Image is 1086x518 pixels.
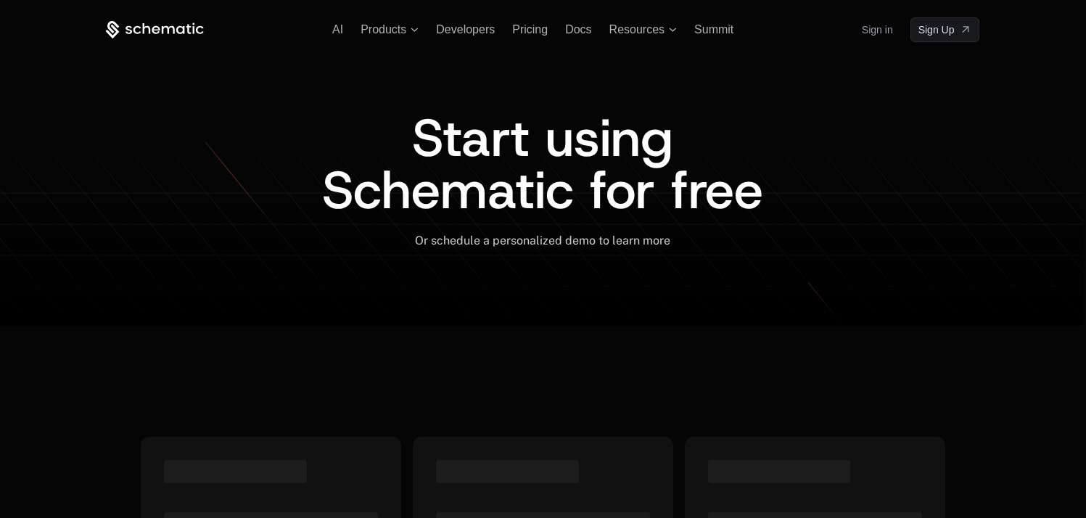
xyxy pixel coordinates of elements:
a: Developers [436,23,495,36]
span: Products [361,23,406,36]
a: AI [332,23,343,36]
span: Or schedule a personalized demo to learn more [415,234,670,247]
a: [object Object] [910,17,980,42]
a: Sign in [862,18,893,41]
a: Docs [565,23,591,36]
a: Summit [694,23,733,36]
span: Resources [609,23,665,36]
a: Pricing [512,23,548,36]
span: Sign Up [918,22,955,37]
span: Start using Schematic for free [322,103,763,225]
